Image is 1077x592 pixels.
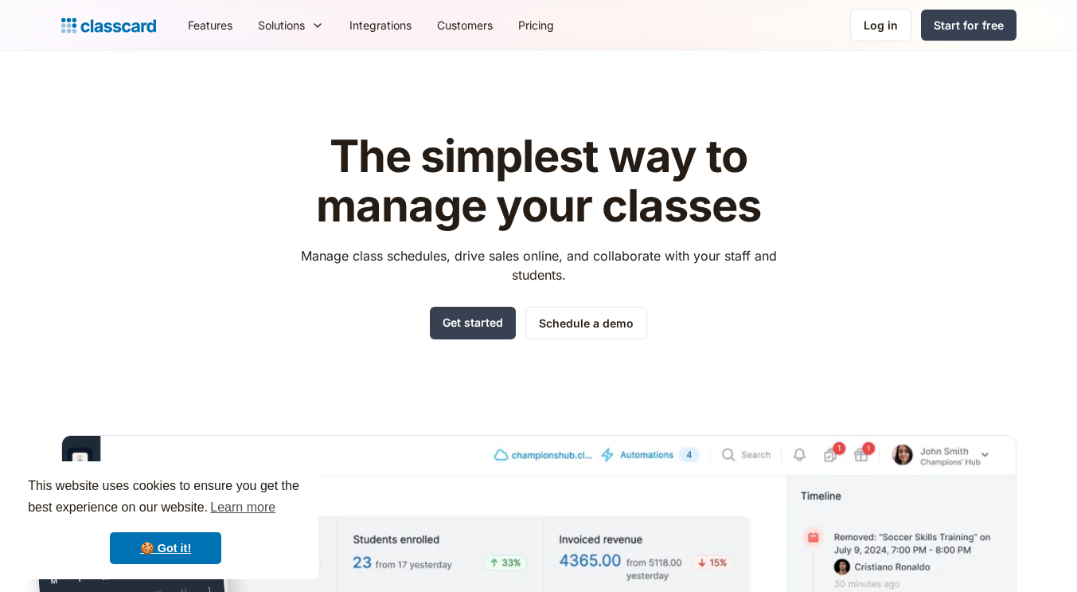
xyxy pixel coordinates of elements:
[505,7,567,43] a: Pricing
[28,476,303,519] span: This website uses cookies to ensure you get the best experience on our website.
[934,17,1004,33] div: Start for free
[424,7,505,43] a: Customers
[110,532,221,564] a: dismiss cookie message
[864,17,898,33] div: Log in
[921,10,1017,41] a: Start for free
[430,307,516,339] a: Get started
[61,14,156,37] a: home
[258,17,305,33] div: Solutions
[13,461,318,579] div: cookieconsent
[208,496,278,519] a: learn more about cookies
[245,7,337,43] div: Solutions
[337,7,424,43] a: Integrations
[525,307,647,339] a: Schedule a demo
[175,7,245,43] a: Features
[286,132,791,230] h1: The simplest way to manage your classes
[850,9,911,41] a: Log in
[286,246,791,284] p: Manage class schedules, drive sales online, and collaborate with your staff and students.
